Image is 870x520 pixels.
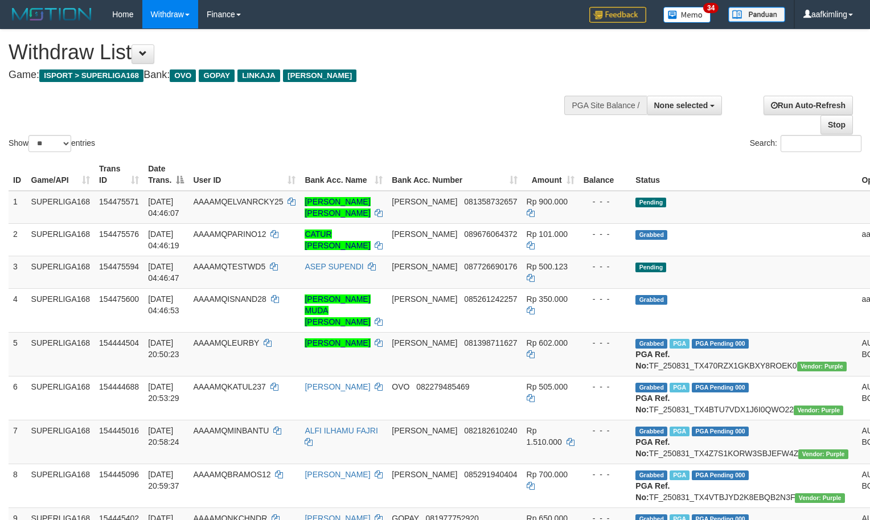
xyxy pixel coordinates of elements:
th: Trans ID: activate to sort column ascending [95,158,143,191]
span: 154475576 [99,230,139,239]
span: AAAAMQMINBANTU [193,426,269,435]
span: Rp 101.000 [527,230,568,239]
span: Vendor URL: https://trx4.1velocity.biz [795,493,844,503]
span: [DATE] 20:58:24 [148,426,179,447]
span: [PERSON_NAME] [392,262,457,271]
span: [DATE] 04:46:47 [148,262,179,282]
div: PGA Site Balance / [564,96,646,115]
span: Rp 350.000 [527,294,568,304]
a: [PERSON_NAME] [PERSON_NAME] [305,197,370,218]
span: Pending [635,198,666,207]
span: GOPAY [199,69,235,82]
span: Copy 085291940404 to clipboard [464,470,517,479]
img: Button%20Memo.svg [663,7,711,23]
span: [PERSON_NAME] [283,69,356,82]
span: Copy 089676064372 to clipboard [464,230,517,239]
a: [PERSON_NAME] MUDA [PERSON_NAME] [305,294,370,326]
td: TF_250831_TX4Z7S1KORW3SBJEFW4Z [631,420,857,464]
span: 154475571 [99,197,139,206]
span: Vendor URL: https://trx4.1velocity.biz [797,362,847,371]
img: panduan.png [728,7,785,22]
td: SUPERLIGA168 [27,256,95,288]
span: AAAAMQKATUL237 [193,382,265,391]
div: - - - [584,228,627,240]
span: [PERSON_NAME] [392,338,457,347]
td: SUPERLIGA168 [27,420,95,464]
a: ASEP SUPENDI [305,262,363,271]
th: Game/API: activate to sort column ascending [27,158,95,191]
a: ALFI ILHAMU FAJRI [305,426,377,435]
span: AAAAMQPARINO12 [193,230,266,239]
a: [PERSON_NAME] [305,382,370,391]
b: PGA Ref. No: [635,350,670,370]
span: Copy 082279485469 to clipboard [416,382,469,391]
td: 3 [9,256,27,288]
th: Balance [579,158,631,191]
td: 5 [9,332,27,376]
span: AAAAMQLEURBY [193,338,259,347]
span: [DATE] 04:46:07 [148,197,179,218]
th: Bank Acc. Name: activate to sort column ascending [300,158,387,191]
td: SUPERLIGA168 [27,288,95,332]
span: Rp 602.000 [527,338,568,347]
span: Grabbed [635,339,667,349]
th: User ID: activate to sort column ascending [188,158,300,191]
div: - - - [584,261,627,272]
span: AAAAMQISNAND28 [193,294,266,304]
a: CATUR [PERSON_NAME] [305,230,370,250]
th: Amount: activate to sort column ascending [522,158,579,191]
span: 154475600 [99,294,139,304]
span: Vendor URL: https://trx4.1velocity.biz [798,449,848,459]
td: SUPERLIGA168 [27,376,95,420]
span: 154444688 [99,382,139,391]
span: [DATE] 20:50:23 [148,338,179,359]
td: 6 [9,376,27,420]
a: Run Auto-Refresh [764,96,853,115]
span: Copy 082182610240 to clipboard [464,426,517,435]
span: [PERSON_NAME] [392,230,457,239]
span: Rp 900.000 [527,197,568,206]
span: OVO [392,382,409,391]
span: Rp 500.123 [527,262,568,271]
span: AAAAMQTESTWD5 [193,262,265,271]
td: SUPERLIGA168 [27,464,95,507]
span: PGA Pending [692,470,749,480]
span: Vendor URL: https://trx4.1velocity.biz [794,406,843,415]
input: Search: [781,135,861,152]
td: TF_250831_TX4BTU7VDX1J6I0QWO22 [631,376,857,420]
span: [PERSON_NAME] [392,197,457,206]
div: - - - [584,293,627,305]
span: 154445096 [99,470,139,479]
span: Rp 700.000 [527,470,568,479]
h4: Game: Bank: [9,69,569,81]
select: Showentries [28,135,71,152]
span: None selected [654,101,708,110]
b: PGA Ref. No: [635,481,670,502]
label: Search: [750,135,861,152]
span: Marked by aafheankoy [670,470,690,480]
td: TF_250831_TX470RZX1GKBXY8ROEK0 [631,332,857,376]
span: PGA Pending [692,427,749,436]
div: - - - [584,381,627,392]
span: [PERSON_NAME] [392,294,457,304]
label: Show entries [9,135,95,152]
span: PGA Pending [692,383,749,392]
span: 34 [703,3,719,13]
div: - - - [584,469,627,480]
b: PGA Ref. No: [635,394,670,414]
th: Bank Acc. Number: activate to sort column ascending [387,158,522,191]
span: Grabbed [635,427,667,436]
span: AAAAMQELVANRCKY25 [193,197,283,206]
td: 8 [9,464,27,507]
span: AAAAMQBRAMOS12 [193,470,270,479]
img: Feedback.jpg [589,7,646,23]
td: TF_250831_TX4VTBJYD2K8EBQB2N3F [631,464,857,507]
span: Rp 505.000 [527,382,568,391]
span: Grabbed [635,470,667,480]
h1: Withdraw List [9,41,569,64]
td: 2 [9,223,27,256]
span: LINKAJA [237,69,280,82]
td: 7 [9,420,27,464]
span: Copy 081398711627 to clipboard [464,338,517,347]
a: [PERSON_NAME] [305,470,370,479]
